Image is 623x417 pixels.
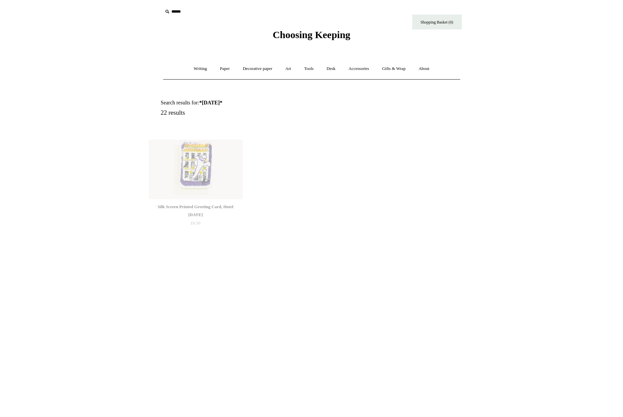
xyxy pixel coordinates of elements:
[280,60,297,78] a: Art
[149,140,243,199] img: Silk Screen Printed Greeting Card, Hotel Halloween
[343,60,375,78] a: Accessories
[214,60,236,78] a: Paper
[191,220,200,225] span: £6.50
[188,60,213,78] a: Writing
[161,109,319,117] h5: 22 results
[412,15,462,30] a: Shopping Basket (0)
[321,60,342,78] a: Desk
[376,60,411,78] a: Gifts & Wrap
[150,203,241,219] div: Silk Screen Printed Greeting Card, Hotel [DATE]
[149,140,243,199] a: Silk Screen Printed Greeting Card, Hotel Halloween Silk Screen Printed Greeting Card, Hotel Hallo...
[273,29,350,40] span: Choosing Keeping
[412,60,435,78] a: About
[273,34,350,39] a: Choosing Keeping
[237,60,278,78] a: Decorative paper
[161,99,319,106] h1: Search results for:
[298,60,320,78] a: Tools
[149,203,243,230] a: Silk Screen Printed Greeting Card, Hotel [DATE] £6.50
